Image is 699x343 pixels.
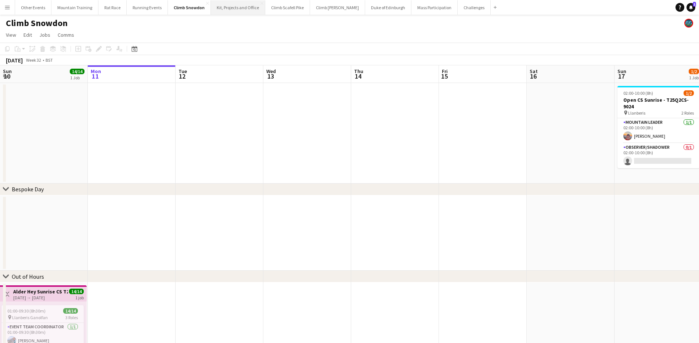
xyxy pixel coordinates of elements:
span: 17 [616,72,626,80]
span: 14/14 [69,289,84,294]
span: Llanberis [628,110,645,116]
div: Bespoke Day [12,185,44,193]
button: Rat Race [98,0,127,15]
span: 12 [177,72,187,80]
a: Jobs [36,30,53,40]
span: 1 [693,2,696,7]
h3: Alder Hey Sunrise CS T25Q2CS-9162 [13,288,68,295]
div: [DATE] [6,57,23,64]
span: Thu [354,68,363,75]
span: Fri [442,68,448,75]
button: Mass Participation [411,0,458,15]
div: Out of Hours [12,273,44,280]
span: 02:00-10:00 (8h) [623,90,653,96]
span: 14/14 [63,308,78,314]
span: 1/2 [689,69,699,74]
div: [DATE] → [DATE] [13,295,68,300]
span: Llanberis Ganolfan [12,315,48,320]
div: BST [46,57,53,63]
button: Climb Scafell Pike [265,0,310,15]
span: Sat [530,68,538,75]
span: 16 [529,72,538,80]
span: 1/2 [684,90,694,96]
span: Sun [617,68,626,75]
button: Climb [PERSON_NAME] [310,0,365,15]
button: Running Events [127,0,168,15]
button: Duke of Edinburgh [365,0,411,15]
h1: Climb Snowdon [6,18,68,29]
span: Sun [3,68,12,75]
span: Edit [24,32,32,38]
div: 1 Job [70,75,84,80]
button: Kit, Projects and Office [211,0,265,15]
span: 14/14 [70,69,84,74]
button: Other Events [15,0,51,15]
span: 3 Roles [65,315,78,320]
span: 01:00-09:30 (8h30m) [7,308,46,314]
span: Week 32 [24,57,43,63]
a: View [3,30,19,40]
button: Climb Snowdon [168,0,211,15]
span: View [6,32,16,38]
div: 1 job [75,294,84,300]
a: Comms [55,30,77,40]
a: 1 [687,3,695,12]
span: 13 [265,72,276,80]
span: 10 [2,72,12,80]
span: Mon [91,68,101,75]
span: 2 Roles [681,110,694,116]
button: Challenges [458,0,491,15]
span: Comms [58,32,74,38]
a: Edit [21,30,35,40]
span: Jobs [39,32,50,38]
button: Mountain Training [51,0,98,15]
span: 11 [90,72,101,80]
div: 1 Job [689,75,699,80]
span: Tue [179,68,187,75]
app-user-avatar: Staff RAW Adventures [684,19,693,28]
span: 15 [441,72,448,80]
span: 14 [353,72,363,80]
span: Wed [266,68,276,75]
